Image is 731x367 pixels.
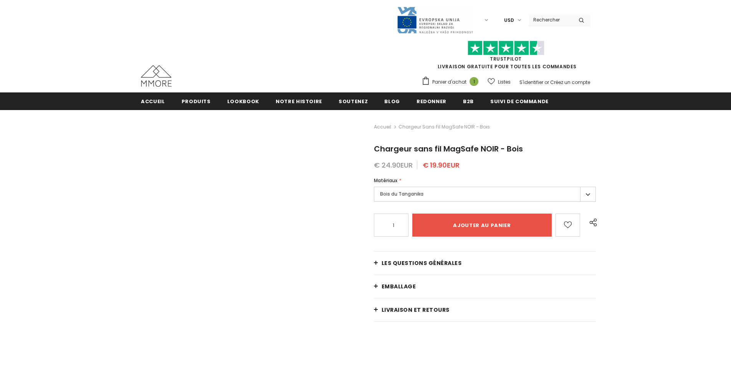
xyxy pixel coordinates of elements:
[227,92,259,110] a: Lookbook
[463,98,474,105] span: B2B
[417,98,447,105] span: Redonner
[422,76,482,88] a: Panier d'achat 1
[463,92,474,110] a: B2B
[397,6,473,34] img: Javni Razpis
[182,98,211,105] span: Produits
[550,79,590,86] a: Créez un compte
[470,77,478,86] span: 1
[141,98,165,105] span: Accueil
[374,177,397,184] span: Matériaux
[374,160,413,170] span: € 24.90EUR
[276,92,322,110] a: Notre histoire
[374,298,596,321] a: Livraison et retours
[374,252,596,275] a: Les questions générales
[529,14,573,25] input: Search Site
[432,78,466,86] span: Panier d'achat
[519,79,543,86] a: S'identifier
[490,92,549,110] a: Suivi de commande
[339,92,368,110] a: soutenez
[374,187,596,202] label: Bois du Tanganika
[490,56,522,62] a: TrustPilot
[141,65,172,87] img: Cas MMORE
[374,275,596,298] a: EMBALLAGE
[382,259,462,267] span: Les questions générales
[399,122,490,132] span: Chargeur sans fil MagSafe NOIR - Bois
[468,41,544,56] img: Faites confiance aux étoiles pilotes
[544,79,549,86] span: or
[422,44,590,70] span: LIVRAISON GRATUITE POUR TOUTES LES COMMANDES
[490,98,549,105] span: Suivi de commande
[498,78,511,86] span: Listes
[276,98,322,105] span: Notre histoire
[382,306,450,314] span: Livraison et retours
[382,283,416,290] span: EMBALLAGE
[397,16,473,23] a: Javni Razpis
[412,214,552,237] input: Ajouter au panier
[182,92,211,110] a: Produits
[227,98,259,105] span: Lookbook
[374,143,523,154] span: Chargeur sans fil MagSafe NOIR - Bois
[504,16,514,24] span: USD
[384,92,400,110] a: Blog
[417,92,447,110] a: Redonner
[374,122,391,132] a: Accueil
[488,75,511,89] a: Listes
[141,92,165,110] a: Accueil
[339,98,368,105] span: soutenez
[384,98,400,105] span: Blog
[423,160,460,170] span: € 19.90EUR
